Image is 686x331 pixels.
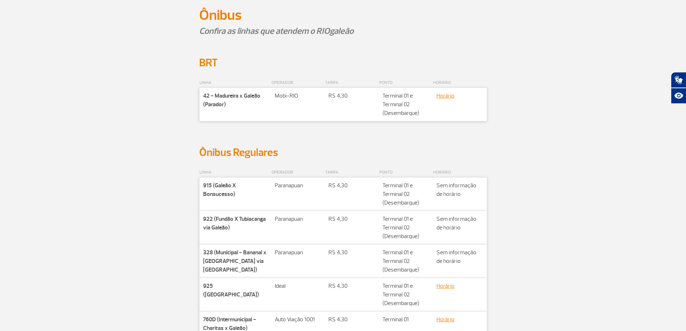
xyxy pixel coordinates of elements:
h2: Ônibus Regulares [199,146,487,159]
p: R$ 4,30 [328,248,375,257]
strong: 328 (Municipal - Bananal x [GEOGRAPHIC_DATA] via [GEOGRAPHIC_DATA]) [203,249,266,273]
h2: BRT [199,56,487,70]
p: HORÁRIO [433,168,487,177]
td: Terminal 01 e Terminal 02 (Desembarque) [379,178,433,211]
p: Confira as linhas que atendem o RIOgaleão [199,25,487,37]
button: Abrir tradutor de língua de sinais. [671,72,686,88]
strong: 922 (Fundão X Tubiacanga via Galeão) [203,215,266,231]
td: Terminal 01 e Terminal 02 (Desembarque) [379,245,433,278]
td: Paranapuan [271,245,325,278]
strong: 925 ([GEOGRAPHIC_DATA]) [203,282,259,298]
p: Sem informação de horário [436,215,483,232]
td: Terminal 01 e Terminal 02 (Desembarque) [379,278,433,312]
p: R$ 4,30 [328,91,375,100]
strong: 915 (Galeão X Bonsucesso) [203,182,236,198]
td: Sem informação de horário [433,245,487,278]
p: Auto Viação 1001 [275,315,321,324]
td: Terminal 01 e Terminal 02 (Desembarque) [379,88,433,121]
p: Paranapuan [275,181,321,190]
p: OPERADOR [272,79,324,87]
p: R$ 4,30 [328,315,375,324]
p: Paranapuan [275,215,321,223]
p: R$ 4,30 [328,181,375,190]
th: TARIFA [325,168,379,178]
p: OPERADOR [272,168,324,177]
p: R$ 4,30 [328,215,375,223]
th: PONTO [379,168,433,178]
a: Horário [436,282,454,290]
p: LINHA [199,79,271,87]
p: LINHA [199,168,271,177]
a: Horário [436,92,454,99]
h1: Ônibus [199,9,487,21]
button: Abrir recursos assistivos. [671,88,686,104]
div: Plugin de acessibilidade da Hand Talk. [671,72,686,104]
strong: 42 - Madureira x Galeão (Parador) [203,92,260,108]
p: TARIFA [325,79,378,87]
th: PONTO [379,78,433,88]
p: Sem informação de horário [436,181,483,198]
td: Terminal 01 e Terminal 02 (Desembarque) [379,211,433,245]
a: Horário [436,316,454,323]
p: HORÁRIO [433,79,487,87]
p: Mobi-RIO [275,91,321,100]
p: Ideal [275,282,321,290]
p: R$ 4,30 [328,282,375,290]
